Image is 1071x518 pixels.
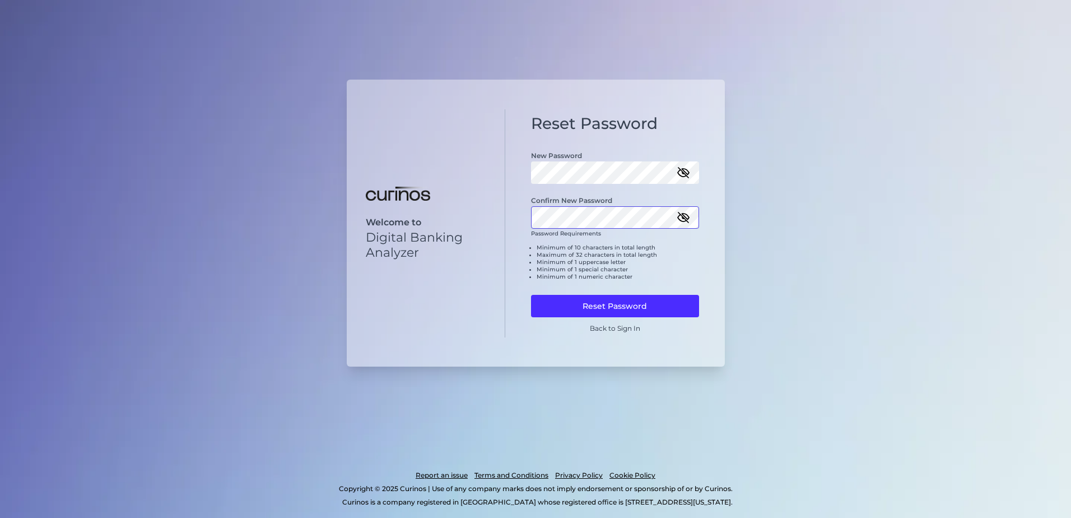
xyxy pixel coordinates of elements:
[537,273,699,280] li: Minimum of 1 numeric character
[531,230,699,289] div: Password Requirements
[474,469,548,482] a: Terms and Conditions
[609,469,655,482] a: Cookie Policy
[537,258,699,266] li: Minimum of 1 uppercase letter
[537,251,699,258] li: Maximum of 32 characters in total length
[366,230,486,260] p: Digital Banking Analyzer
[531,196,612,205] label: Confirm New Password
[366,217,486,228] p: Welcome to
[366,187,430,201] img: Digital Banking Analyzer
[555,469,603,482] a: Privacy Policy
[58,496,1016,509] p: Curinos is a company registered in [GEOGRAPHIC_DATA] whose registered office is [STREET_ADDRESS][...
[531,295,699,317] button: Reset Password
[537,244,699,251] li: Minimum of 10 characters in total length
[537,266,699,273] li: Minimum of 1 special character
[55,482,1016,496] p: Copyright © 2025 Curinos | Use of any company marks does not imply endorsement or sponsorship of ...
[531,151,582,160] label: New Password
[416,469,468,482] a: Report an issue
[590,324,640,332] a: Back to Sign In
[531,114,699,133] h1: Reset Password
